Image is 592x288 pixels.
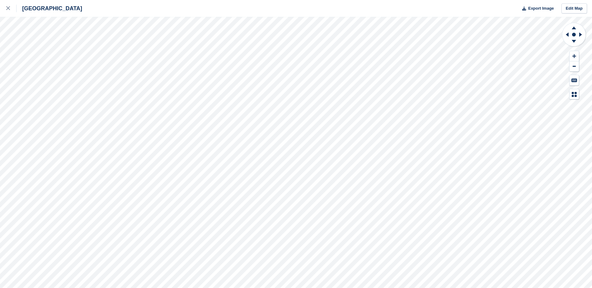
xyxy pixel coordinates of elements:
button: Export Image [518,3,554,14]
span: Export Image [528,5,554,12]
button: Zoom Out [570,61,579,72]
a: Edit Map [561,3,587,14]
button: Zoom In [570,51,579,61]
div: [GEOGRAPHIC_DATA] [17,5,82,12]
button: Keyboard Shortcuts [570,75,579,85]
button: Map Legend [570,89,579,99]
